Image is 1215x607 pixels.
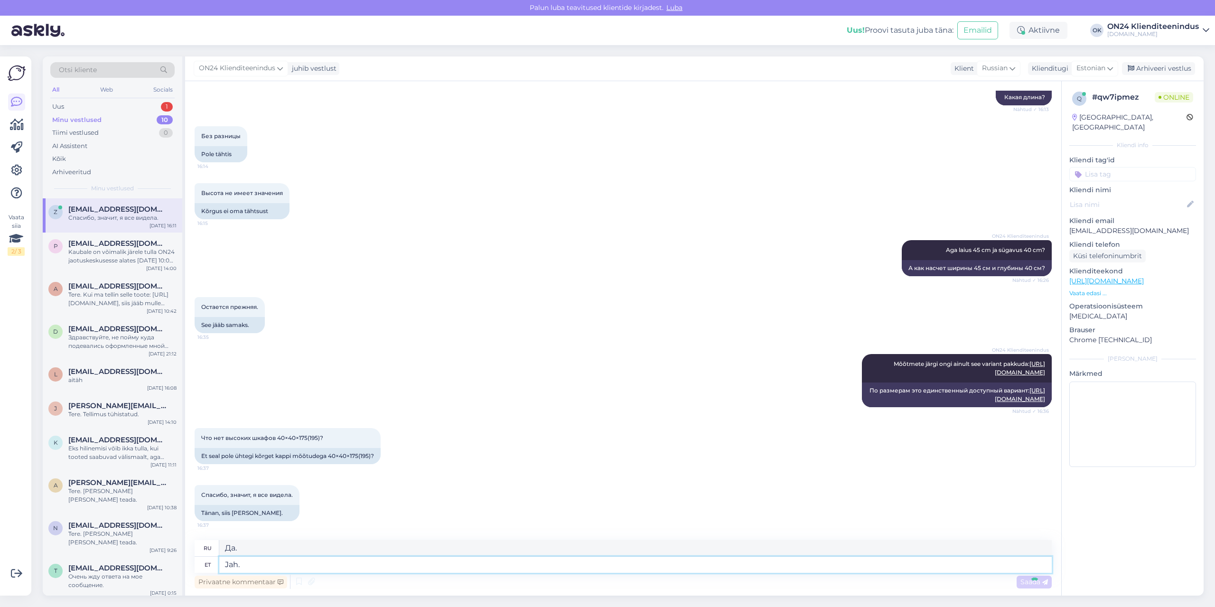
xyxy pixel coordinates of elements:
[1069,311,1196,321] p: [MEDICAL_DATA]
[8,213,25,256] div: Vaata siia
[996,89,1052,105] div: Какая длина?
[1069,289,1196,298] p: Vaata edasi ...
[147,308,177,315] div: [DATE] 10:42
[54,405,57,412] span: j
[149,350,177,357] div: [DATE] 21:12
[1069,216,1196,226] p: Kliendi email
[53,524,58,532] span: n
[1069,141,1196,149] div: Kliendi info
[68,478,167,487] span: anna.kotovits@gmail.com
[54,439,58,446] span: k
[54,371,57,378] span: l
[195,317,265,333] div: See jääb samaks.
[8,247,25,256] div: 2 / 3
[199,63,275,74] span: ON24 Klienditeenindus
[68,436,167,444] span: kahest22@hotmail.com
[157,115,173,125] div: 10
[150,222,177,229] div: [DATE] 16:11
[201,189,283,196] span: Высота не имеет значения
[54,208,57,215] span: z
[8,64,26,82] img: Askly Logo
[902,260,1052,276] div: А как насчет ширины 45 см и глубины 40 см?
[1069,355,1196,363] div: [PERSON_NAME]
[68,290,177,308] div: Tere. Kui ma tellin selle toote: [URL][DOMAIN_NAME], siis jääb mulle segaseks, mille ma täpselt s...
[1069,335,1196,345] p: Chrome [TECHNICAL_ID]
[1028,64,1068,74] div: Klienditugi
[862,383,1052,407] div: По размерам это единственный доступный вариант:
[68,564,167,572] span: trulling@mail.ru
[1077,95,1082,102] span: q
[195,505,299,521] div: Tänan, siis [PERSON_NAME].
[59,65,97,75] span: Otsi kliente
[50,84,61,96] div: All
[52,154,66,164] div: Kõik
[992,346,1049,354] span: ON24 Klienditeenindus
[1107,23,1209,38] a: ON24 Klienditeenindus[DOMAIN_NAME]
[664,3,685,12] span: Luba
[54,243,58,250] span: p
[159,128,173,138] div: 0
[197,465,233,472] span: 16:37
[151,84,175,96] div: Socials
[1092,92,1155,103] div: # qw7ipmez
[68,402,167,410] span: jana@rethink.ee
[54,482,58,489] span: a
[150,547,177,554] div: [DATE] 9:26
[894,360,1045,376] span: Mõõtmete järgi ongi ainult see variant pakkuda:
[52,128,99,138] div: Tiimi vestlused
[1069,301,1196,311] p: Operatsioonisüsteem
[982,63,1008,74] span: Russian
[68,444,177,461] div: Eks hilinemisi võib ikka tulla, kui tooted saabuvad välismaalt, aga üldjuhul selle tootjaga pigem...
[146,265,177,272] div: [DATE] 14:00
[1069,226,1196,236] p: [EMAIL_ADDRESS][DOMAIN_NAME]
[68,521,167,530] span: nele.mandla@gmail.com
[201,434,323,441] span: Что нет высоких шкафов 40×40×175(195)?
[161,102,173,112] div: 1
[1070,199,1185,210] input: Lisa nimi
[52,168,91,177] div: Arhiveeritud
[1107,23,1199,30] div: ON24 Klienditeenindus
[201,303,258,310] span: Остается прежняя.
[68,367,167,376] span: liiamichelson@hotmail.com
[201,132,241,140] span: Без разницы
[992,233,1049,240] span: ON24 Klienditeenindus
[1069,250,1146,262] div: Küsi telefoninumbrit
[1155,92,1193,103] span: Online
[52,141,87,151] div: AI Assistent
[147,384,177,392] div: [DATE] 16:08
[197,522,233,529] span: 16:37
[68,410,177,419] div: Tere. Tellimus tühistatud.
[68,325,167,333] span: dimas1524@yandex.ru
[68,333,177,350] div: Здравствуйте, не пойму куда подевались оформленные мной заказы. Один вроде должны привезти завтра...
[68,282,167,290] span: anneabiline@gmail.com
[68,239,167,248] span: punasveta@gmail.com
[1069,155,1196,165] p: Kliendi tag'id
[91,184,134,193] span: Minu vestlused
[68,530,177,547] div: Tere. [PERSON_NAME] [PERSON_NAME] teada.
[1069,167,1196,181] input: Lisa tag
[68,205,167,214] span: zeniva25@gmail.com
[951,64,974,74] div: Klient
[1122,62,1195,75] div: Arhiveeri vestlus
[1072,112,1187,132] div: [GEOGRAPHIC_DATA], [GEOGRAPHIC_DATA]
[957,21,998,39] button: Emailid
[946,246,1045,253] span: Aga laius 45 cm ja sügavus 40 cm?
[147,504,177,511] div: [DATE] 10:38
[197,220,233,227] span: 16:15
[98,84,115,96] div: Web
[195,146,247,162] div: Pole tähtis
[1090,24,1103,37] div: OK
[54,285,58,292] span: a
[1076,63,1105,74] span: Estonian
[288,64,336,74] div: juhib vestlust
[847,25,953,36] div: Proovi tasuta juba täna:
[197,334,233,341] span: 16:35
[68,572,177,589] div: Очень жду ответа на мое сообщение.
[52,115,102,125] div: Minu vestlused
[1013,106,1049,113] span: Nähtud ✓ 16:13
[201,491,293,498] span: Спасибо, значит, я все видела.
[68,214,177,222] div: Спасибо, значит, я все видела.
[150,589,177,597] div: [DATE] 0:15
[1069,277,1144,285] a: [URL][DOMAIN_NAME]
[68,248,177,265] div: Kaubale on võimalik järele tulla ON24 jaotuskeskusesse alates [DATE] 10:00-st. Kauba kättesaamise...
